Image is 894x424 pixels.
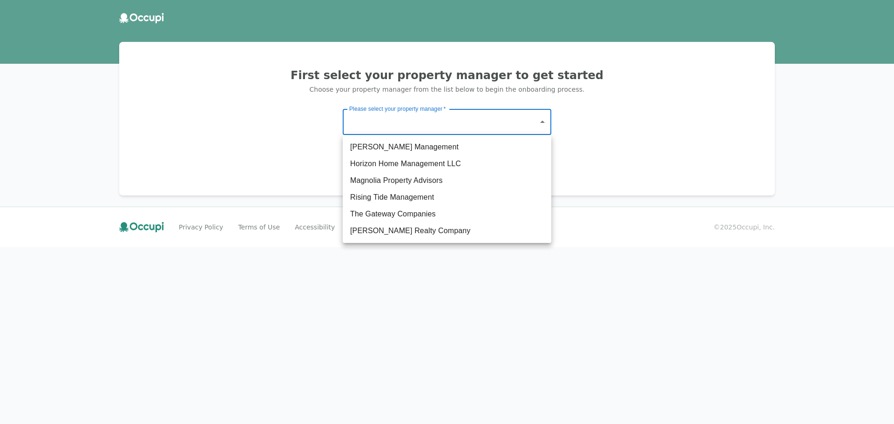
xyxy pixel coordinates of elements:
li: Rising Tide Management [343,189,551,206]
li: Horizon Home Management LLC [343,155,551,172]
li: Magnolia Property Advisors [343,172,551,189]
li: The Gateway Companies [343,206,551,222]
li: [PERSON_NAME] Realty Company [343,222,551,239]
li: [PERSON_NAME] Management [343,139,551,155]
